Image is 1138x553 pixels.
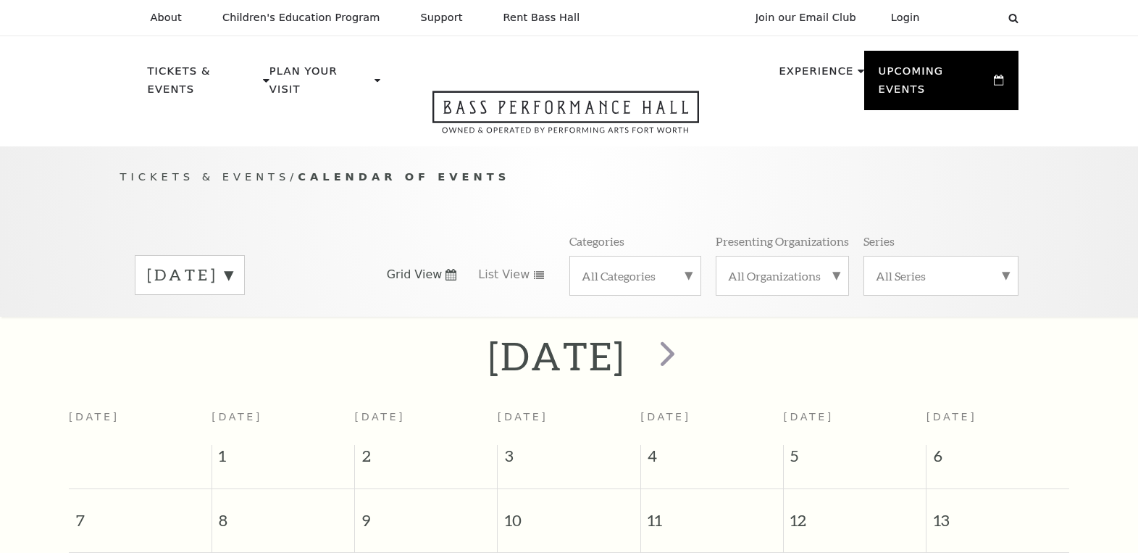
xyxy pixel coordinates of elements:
span: List View [478,267,530,283]
span: 10 [498,489,640,539]
span: 2 [355,445,497,474]
span: Grid View [387,267,443,283]
span: 12 [784,489,926,539]
span: 8 [212,489,354,539]
label: All Organizations [728,268,837,283]
p: Tickets & Events [148,62,260,107]
h2: [DATE] [488,333,625,379]
p: Rent Bass Hall [503,12,580,24]
p: About [151,12,182,24]
label: All Categories [582,268,689,283]
span: 7 [69,489,212,539]
label: All Series [876,268,1006,283]
p: Children's Education Program [222,12,380,24]
span: Calendar of Events [298,170,510,183]
span: [DATE] [355,411,406,423]
span: [DATE] [498,411,548,423]
p: Presenting Organizations [716,233,849,249]
span: 9 [355,489,497,539]
p: Plan Your Visit [269,62,371,107]
p: Upcoming Events [879,62,991,107]
span: [DATE] [640,411,691,423]
p: Series [863,233,895,249]
button: next [639,330,692,382]
span: 4 [641,445,783,474]
span: 5 [784,445,926,474]
p: Experience [779,62,853,88]
span: 1 [212,445,354,474]
label: [DATE] [147,264,233,286]
th: [DATE] [69,402,212,445]
span: Tickets & Events [120,170,290,183]
p: Categories [569,233,624,249]
span: 3 [498,445,640,474]
span: 11 [641,489,783,539]
span: 13 [926,489,1069,539]
p: Support [421,12,463,24]
span: [DATE] [926,411,977,423]
select: Select: [943,11,995,25]
p: / [120,168,1018,186]
span: 6 [926,445,1069,474]
span: [DATE] [783,411,834,423]
span: [DATE] [212,411,262,423]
